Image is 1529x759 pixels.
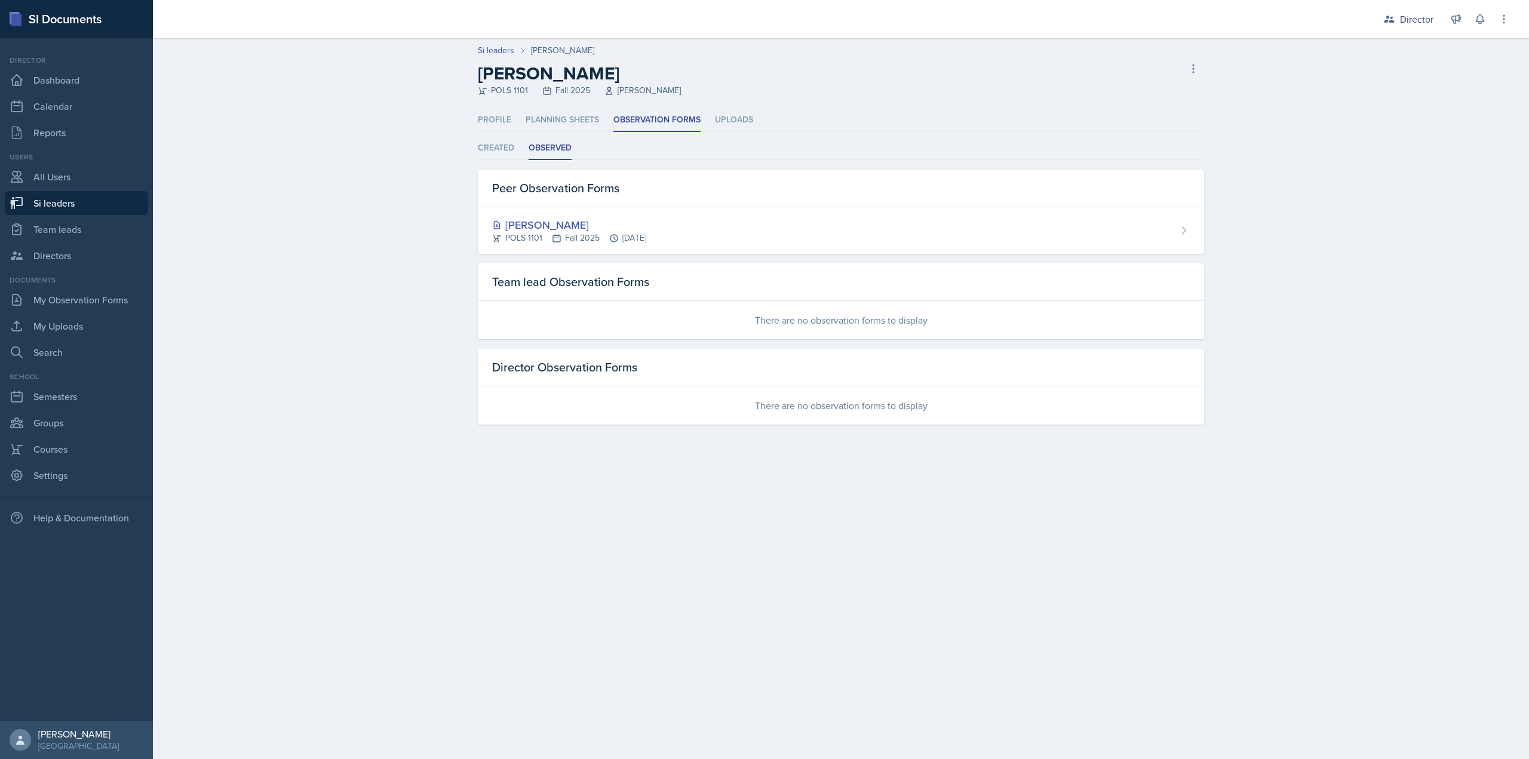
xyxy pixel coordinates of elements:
[5,506,148,530] div: Help & Documentation
[5,463,148,487] a: Settings
[492,217,646,233] div: [PERSON_NAME]
[5,244,148,268] a: Directors
[478,63,681,84] h2: [PERSON_NAME]
[1400,12,1433,26] div: Director
[5,371,148,382] div: School
[715,109,753,132] li: Uploads
[478,207,1204,254] a: [PERSON_NAME] POLS 1101Fall 2025[DATE]
[478,84,681,97] div: POLS 1101 Fall 2025 [PERSON_NAME]
[5,275,148,285] div: Documents
[38,740,119,752] div: [GEOGRAPHIC_DATA]
[5,314,148,338] a: My Uploads
[613,109,701,132] li: Observation Forms
[5,165,148,189] a: All Users
[529,137,572,160] li: Observed
[5,68,148,92] a: Dashboard
[5,152,148,162] div: Users
[38,728,119,740] div: [PERSON_NAME]
[5,191,148,215] a: Si leaders
[5,385,148,408] a: Semesters
[531,44,594,57] div: [PERSON_NAME]
[5,217,148,241] a: Team leads
[478,44,514,57] a: Si leaders
[5,411,148,435] a: Groups
[5,340,148,364] a: Search
[5,55,148,66] div: Director
[492,232,646,244] div: POLS 1101 Fall 2025 [DATE]
[478,386,1204,425] div: There are no observation forms to display
[478,263,1204,301] div: Team lead Observation Forms
[478,170,1204,207] div: Peer Observation Forms
[478,109,511,132] li: Profile
[526,109,599,132] li: Planning Sheets
[478,349,1204,386] div: Director Observation Forms
[5,288,148,312] a: My Observation Forms
[5,437,148,461] a: Courses
[478,137,514,160] li: Created
[5,121,148,145] a: Reports
[5,94,148,118] a: Calendar
[478,301,1204,339] div: There are no observation forms to display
